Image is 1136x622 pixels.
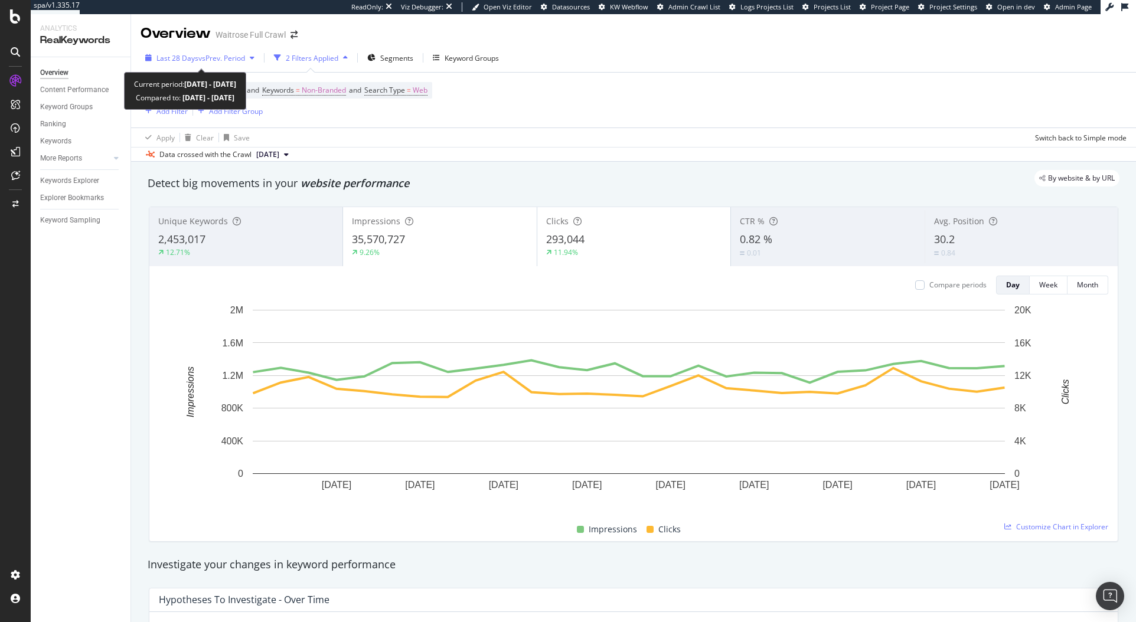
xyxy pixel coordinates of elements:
[351,2,383,12] div: ReadOnly:
[156,106,188,116] div: Add Filter
[934,232,955,246] span: 30.2
[407,85,411,95] span: =
[1006,280,1020,290] div: Day
[159,594,329,605] div: Hypotheses to Investigate - Over Time
[40,175,99,187] div: Keywords Explorer
[40,101,122,113] a: Keyword Groups
[656,480,685,490] text: [DATE]
[180,128,214,147] button: Clear
[141,128,175,147] button: Apply
[941,248,955,258] div: 0.84
[352,215,400,227] span: Impressions
[196,133,214,143] div: Clear
[546,232,585,246] span: 293,044
[1055,2,1092,11] span: Admin Page
[589,522,637,536] span: Impressions
[136,91,234,104] div: Compared to:
[234,133,250,143] div: Save
[1034,170,1119,186] div: legacy label
[198,53,245,63] span: vs Prev. Period
[1014,436,1026,446] text: 4K
[40,84,122,96] a: Content Performance
[221,403,244,413] text: 800K
[906,480,936,490] text: [DATE]
[222,338,243,348] text: 1.6M
[40,67,122,79] a: Overview
[552,2,590,11] span: Datasources
[40,152,82,165] div: More Reports
[740,215,765,227] span: CTR %
[40,118,122,130] a: Ranking
[740,251,745,255] img: Equal
[158,232,205,246] span: 2,453,017
[166,247,190,257] div: 12.71%
[322,480,351,490] text: [DATE]
[193,104,263,118] button: Add Filter Group
[546,215,569,227] span: Clicks
[134,77,236,91] div: Current period:
[554,247,578,257] div: 11.94%
[1030,276,1068,294] button: Week
[572,480,602,490] text: [DATE]
[740,2,794,11] span: Logs Projects List
[413,82,427,99] span: Web
[302,82,346,99] span: Non-Branded
[1060,379,1070,405] text: Clicks
[1096,582,1124,610] div: Open Intercom Messenger
[380,53,413,63] span: Segments
[747,248,761,258] div: 0.01
[184,79,236,89] b: [DATE] - [DATE]
[1035,133,1127,143] div: Switch back to Simple mode
[40,192,122,204] a: Explorer Bookmarks
[364,85,405,95] span: Search Type
[1014,403,1026,413] text: 8K
[141,48,259,67] button: Last 28 DaysvsPrev. Period
[156,53,198,63] span: Last 28 Days
[141,104,188,118] button: Add Filter
[1016,522,1108,532] span: Customize Chart in Explorer
[40,67,68,79] div: Overview
[40,135,122,148] a: Keywords
[141,24,211,44] div: Overview
[296,85,300,95] span: =
[405,480,435,490] text: [DATE]
[40,214,100,227] div: Keyword Sampling
[158,215,228,227] span: Unique Keywords
[1048,175,1115,182] span: By website & by URL
[159,149,252,160] div: Data crossed with the Crawl
[40,152,110,165] a: More Reports
[252,148,293,162] button: [DATE]
[610,2,648,11] span: KW Webflow
[290,31,298,39] div: arrow-right-arrow-left
[40,192,104,204] div: Explorer Bookmarks
[814,2,851,11] span: Projects List
[40,24,121,34] div: Analytics
[934,215,984,227] span: Avg. Position
[860,2,909,12] a: Project Page
[352,232,405,246] span: 35,570,727
[445,53,499,63] div: Keyword Groups
[1044,2,1092,12] a: Admin Page
[929,280,987,290] div: Compare periods
[822,480,852,490] text: [DATE]
[1039,280,1057,290] div: Week
[428,48,504,67] button: Keyword Groups
[1014,338,1031,348] text: 16K
[739,480,769,490] text: [DATE]
[363,48,418,67] button: Segments
[484,2,532,11] span: Open Viz Editor
[40,214,122,227] a: Keyword Sampling
[221,436,244,446] text: 400K
[1077,280,1098,290] div: Month
[657,2,720,12] a: Admin Crawl List
[238,469,243,479] text: 0
[269,48,352,67] button: 2 Filters Applied
[740,232,772,246] span: 0.82 %
[934,251,939,255] img: Equal
[599,2,648,12] a: KW Webflow
[349,85,361,95] span: and
[247,85,259,95] span: and
[159,304,1099,509] svg: A chart.
[918,2,977,12] a: Project Settings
